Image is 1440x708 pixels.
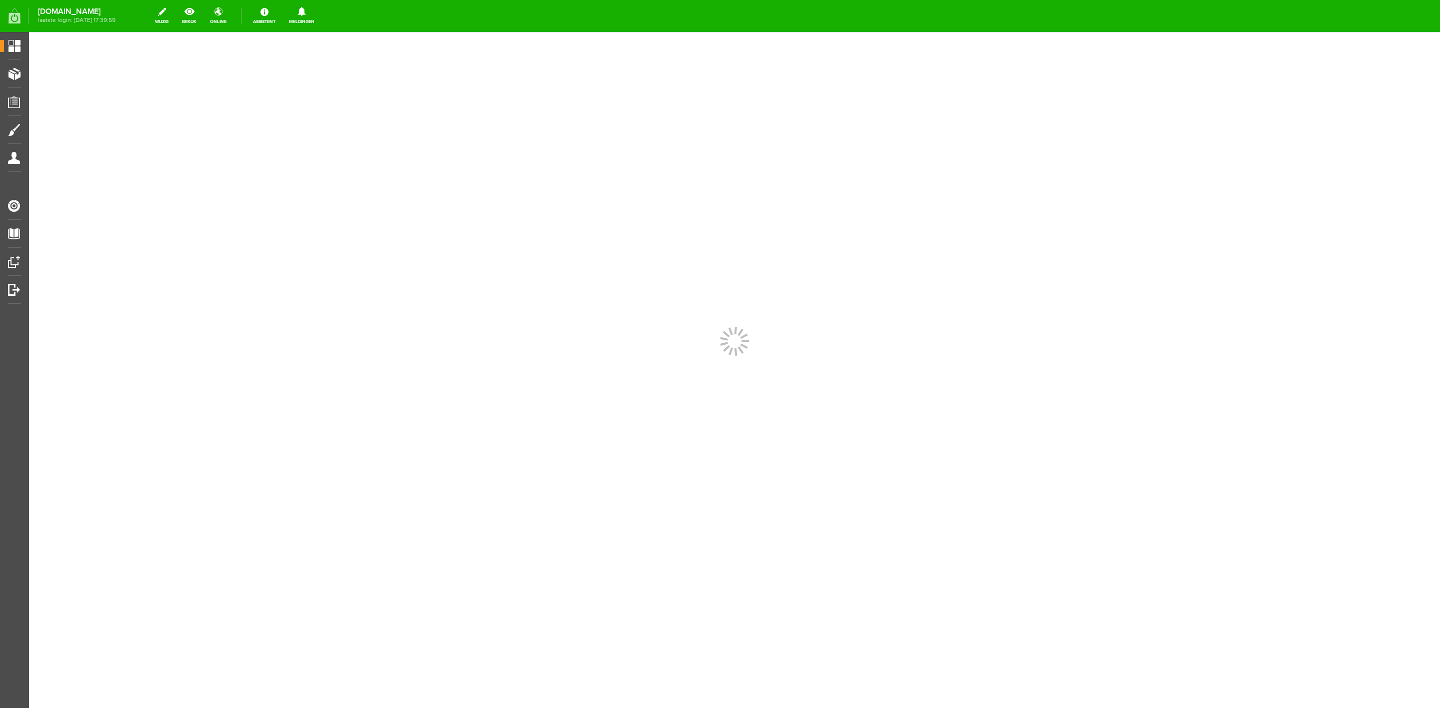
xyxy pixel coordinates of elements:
span: laatste login: [DATE] 17:39:59 [38,17,115,23]
a: online [204,5,232,27]
a: Meldingen [283,5,320,27]
a: wijzig [149,5,174,27]
a: Assistent [247,5,281,27]
a: bekijk [176,5,202,27]
strong: [DOMAIN_NAME] [38,9,115,14]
